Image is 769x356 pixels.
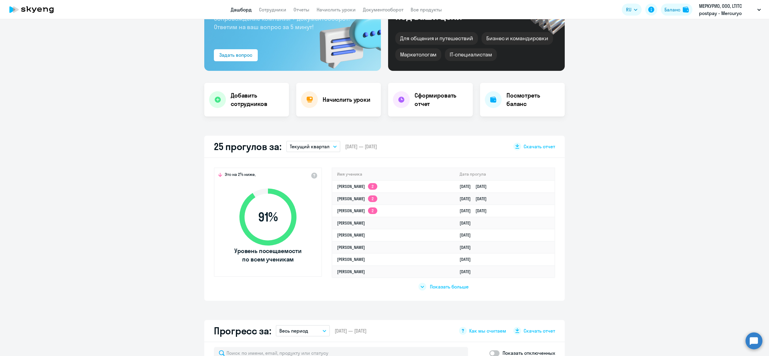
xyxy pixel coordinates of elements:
[345,143,377,150] span: [DATE] — [DATE]
[293,7,309,13] a: Отчеты
[430,283,469,290] span: Показать больше
[231,91,284,108] h4: Добавить сотрудников
[332,168,455,180] th: Имя ученика
[415,91,468,108] h4: Сформировать отчет
[460,245,476,250] a: [DATE]
[411,7,442,13] a: Все продукты
[335,327,366,334] span: [DATE] — [DATE]
[626,6,631,13] span: RU
[233,247,302,264] span: Уровень посещаемости по всем ученикам
[286,141,340,152] button: Текущий квартал
[395,1,498,21] div: Курсы английского под ваши цели
[395,32,478,45] div: Для общения и путешествий
[460,184,491,189] a: [DATE][DATE]
[317,7,356,13] a: Начислить уроки
[683,7,689,13] img: balance
[524,143,555,150] span: Скачать отчет
[460,208,491,213] a: [DATE][DATE]
[231,7,252,13] a: Дашборд
[337,245,365,250] a: [PERSON_NAME]
[337,220,365,226] a: [PERSON_NAME]
[368,207,377,214] app-skyeng-badge: 2
[460,269,476,274] a: [DATE]
[259,7,286,13] a: Сотрудники
[460,232,476,238] a: [DATE]
[664,6,680,13] div: Баланс
[337,196,377,201] a: [PERSON_NAME]2
[214,140,281,152] h2: 25 прогулов за:
[696,2,764,17] button: МЕРКУРИО, ООО, LTITC postpay - Mercuryo
[460,257,476,262] a: [DATE]
[445,48,497,61] div: IT-специалистам
[455,168,555,180] th: Дата прогула
[233,210,302,224] span: 91 %
[368,195,377,202] app-skyeng-badge: 2
[363,7,403,13] a: Документооборот
[225,172,256,179] span: Это на 2% ниже,
[337,184,377,189] a: [PERSON_NAME]2
[311,3,381,71] img: bg-img
[219,51,252,59] div: Задать вопрос
[276,325,330,336] button: Весь период
[395,48,441,61] div: Маркетологам
[214,325,271,337] h2: Прогресс за:
[290,143,330,150] p: Текущий квартал
[460,220,476,226] a: [DATE]
[524,327,555,334] span: Скачать отчет
[622,4,642,16] button: RU
[482,32,553,45] div: Бизнес и командировки
[460,196,491,201] a: [DATE][DATE]
[661,4,692,16] button: Балансbalance
[337,208,377,213] a: [PERSON_NAME]2
[337,269,365,274] a: [PERSON_NAME]
[699,2,755,17] p: МЕРКУРИО, ООО, LTITC postpay - Mercuryo
[337,232,365,238] a: [PERSON_NAME]
[323,95,370,104] h4: Начислить уроки
[469,327,506,334] span: Как мы считаем
[368,183,377,190] app-skyeng-badge: 2
[337,257,365,262] a: [PERSON_NAME]
[214,49,258,61] button: Задать вопрос
[279,327,308,334] p: Весь период
[506,91,560,108] h4: Посмотреть баланс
